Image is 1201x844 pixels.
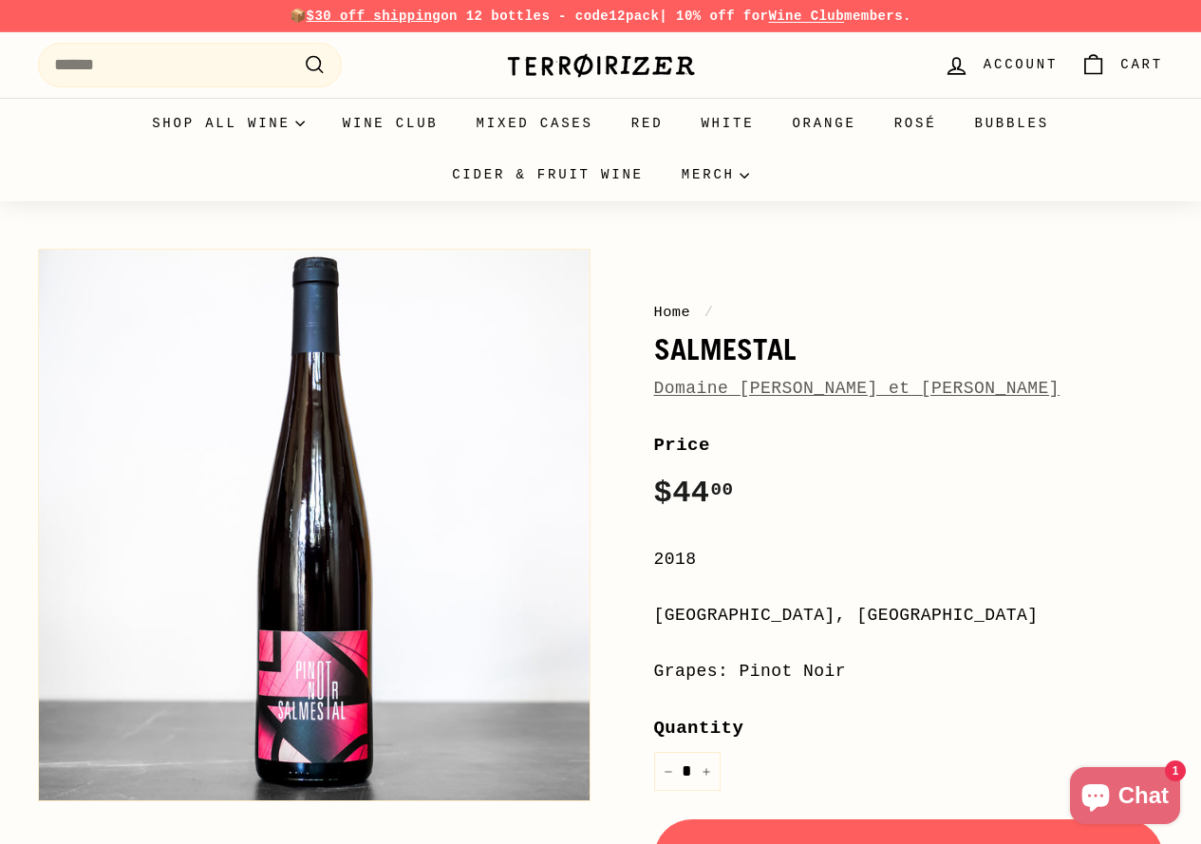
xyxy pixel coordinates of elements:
[663,149,768,200] summary: Merch
[875,98,956,149] a: Rosé
[654,658,1164,685] div: Grapes: Pinot Noir
[654,752,721,791] input: quantity
[654,304,691,321] a: Home
[654,714,1164,742] label: Quantity
[612,98,683,149] a: Red
[955,98,1067,149] a: Bubbles
[654,379,1060,398] a: Domaine [PERSON_NAME] et [PERSON_NAME]
[38,6,1163,27] p: 📦 on 12 bottles - code | 10% off for members.
[654,301,1164,324] nav: breadcrumbs
[692,752,721,791] button: Increase item quantity by one
[710,479,733,500] sup: 00
[609,9,659,24] strong: 12pack
[768,9,844,24] a: Wine Club
[433,149,663,200] a: Cider & Fruit Wine
[458,98,612,149] a: Mixed Cases
[654,546,1164,573] div: 2018
[773,98,874,149] a: Orange
[654,602,1164,629] div: [GEOGRAPHIC_DATA], [GEOGRAPHIC_DATA]
[932,37,1069,93] a: Account
[700,304,719,321] span: /
[133,98,324,149] summary: Shop all wine
[654,476,734,511] span: $44
[654,431,1164,460] label: Price
[654,333,1164,366] h1: Salmestal
[307,9,441,24] span: $30 off shipping
[1064,767,1186,829] inbox-online-store-chat: Shopify online store chat
[324,98,458,149] a: Wine Club
[654,752,683,791] button: Reduce item quantity by one
[1120,54,1163,75] span: Cart
[1069,37,1174,93] a: Cart
[682,98,773,149] a: White
[984,54,1058,75] span: Account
